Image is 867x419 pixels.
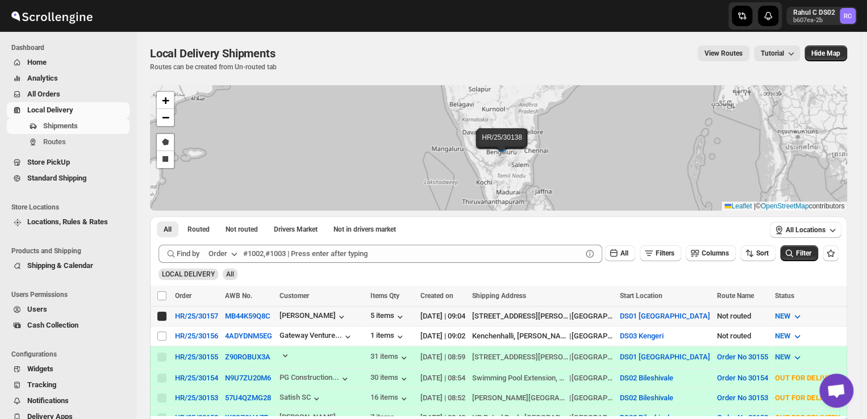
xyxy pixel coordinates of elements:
button: Satish SC [280,393,322,404]
button: Z90ROBUX3A [225,353,270,361]
button: Users [7,301,130,317]
span: Created on [420,292,453,300]
button: All [157,221,178,237]
span: Shipments [43,121,78,130]
button: Cash Collection [7,317,130,333]
span: Local Delivery Shipments [150,47,275,60]
span: Notifications [27,396,69,405]
button: HR/25/30153 [175,393,218,402]
button: 31 items [370,352,410,363]
input: #1002,#1003 | Press enter after typing [243,245,582,263]
span: View Routes [705,49,743,58]
button: 4ADYDNM5EG [225,332,272,340]
div: 1 items [370,331,406,342]
div: [STREET_ADDRESS][PERSON_NAME][PERSON_NAME] [472,351,569,363]
button: DS01 [GEOGRAPHIC_DATA] [620,353,710,361]
span: Order [175,292,191,300]
div: [DATE] | 08:59 [420,351,465,363]
div: Not routed [717,330,768,342]
button: Shipments [7,118,130,134]
img: Marker [493,137,510,150]
div: Gateway Venture... [280,331,342,340]
p: b607ea-2b [793,17,835,24]
span: Filters [656,249,674,257]
button: All Locations [770,222,841,238]
span: Cash Collection [27,321,78,329]
button: N9U7ZU20M6 [225,374,271,382]
span: Users Permissions [11,290,131,299]
img: Marker [495,139,512,152]
span: + [162,93,169,107]
button: Filters [640,245,681,261]
button: Order No 30155 [717,353,768,361]
div: 16 items [370,393,410,404]
button: HR/25/30154 [175,374,218,382]
button: Sort [740,245,776,261]
button: 30 items [370,373,410,384]
button: 5 items [370,311,406,322]
span: All Orders [27,90,60,98]
div: [GEOGRAPHIC_DATA] [571,372,613,384]
button: DS02 Bileshivale [620,393,673,402]
span: Dashboard [11,43,131,52]
img: Marker [493,139,510,151]
button: Widgets [7,361,130,377]
span: − [162,110,169,124]
span: All [620,249,628,257]
button: MB44K59Q8C [225,312,270,320]
div: | [472,311,614,322]
button: Unrouted [219,221,265,237]
button: All Orders [7,86,130,102]
div: Swimming Pool Extension, HN Layout, Malleshwaram [472,372,569,384]
button: PG Construction... [280,373,351,384]
button: DS03 Kengeri [620,332,664,340]
div: | [472,372,614,384]
div: [DATE] | 08:54 [420,372,465,384]
div: [DATE] | 09:02 [420,330,465,342]
button: Analytics [7,70,130,86]
button: User menu [786,7,857,25]
img: Marker [494,139,511,152]
span: Not routed [226,225,258,234]
span: Shipping & Calendar [27,261,93,270]
span: Routed [187,225,210,234]
span: Widgets [27,364,53,373]
button: NEW [768,307,810,325]
span: Routes [43,137,66,146]
div: [DATE] | 09:04 [420,311,465,322]
button: view route [698,45,749,61]
span: Home [27,58,47,66]
a: OpenStreetMap [761,202,809,210]
button: Filter [780,245,818,261]
button: DS02 Bileshivale [620,374,673,382]
button: Order No 30153 [717,393,768,402]
a: Draw a polygon [157,134,174,151]
img: Marker [493,138,510,150]
div: HR/25/30157 [175,312,218,320]
button: DS01 [GEOGRAPHIC_DATA] [620,312,710,320]
img: Marker [494,138,511,150]
img: Marker [491,139,508,152]
span: Tracking [27,380,56,389]
a: Zoom in [157,92,174,109]
text: RC [844,12,852,20]
button: Locations, Rules & Rates [7,214,130,230]
p: Routes can be created from Un-routed tab [150,62,280,72]
span: Store PickUp [27,158,70,166]
div: [PERSON_NAME][GEOGRAPHIC_DATA], [GEOGRAPHIC_DATA] [472,392,569,404]
span: Shipping Address [472,292,526,300]
span: OUT FOR DELIVERY [775,393,840,402]
span: Sort [756,249,769,257]
button: HR/25/30155 [175,353,218,361]
span: Customer [280,292,309,300]
div: Not routed [717,311,768,322]
button: OUT FOR DELIVERY [768,369,859,387]
span: Tutorial [761,49,784,57]
button: Routed [181,221,216,237]
button: Tutorial [754,45,800,61]
div: [GEOGRAPHIC_DATA] [571,351,613,363]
